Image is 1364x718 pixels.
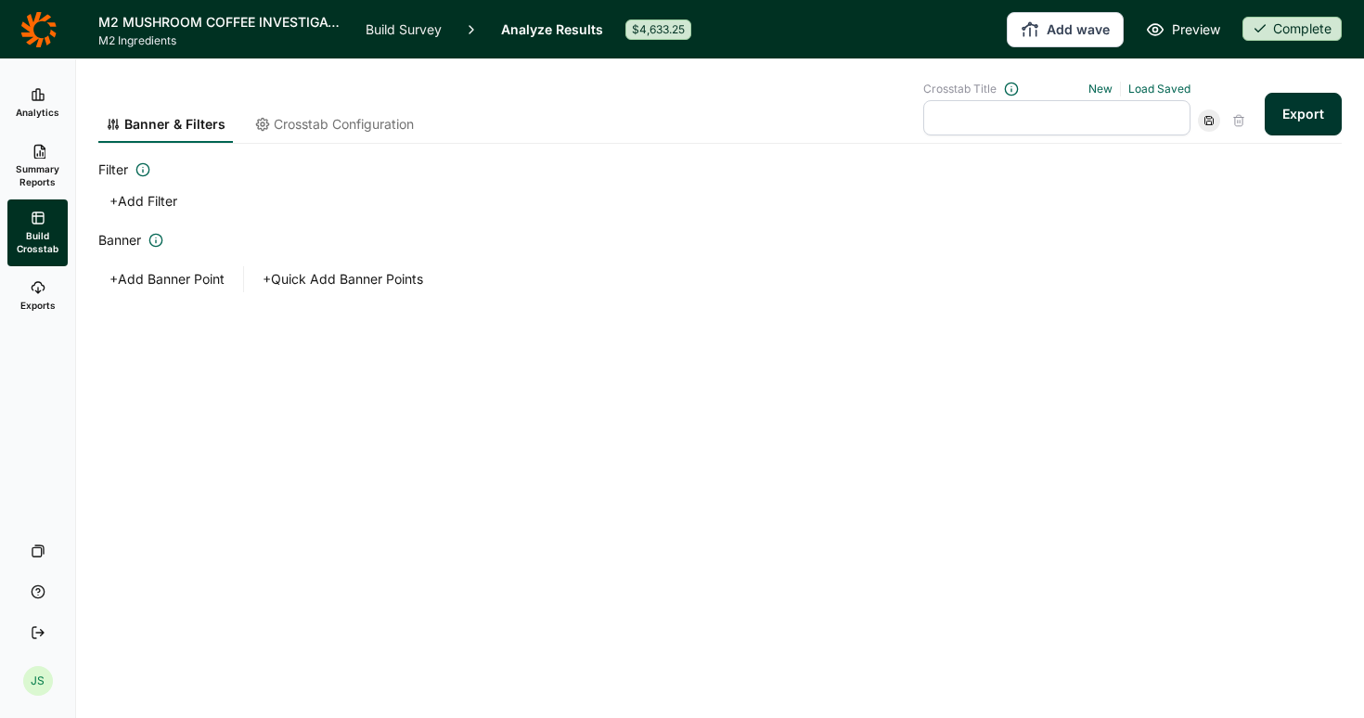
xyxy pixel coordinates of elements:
[7,266,68,326] a: Exports
[274,115,414,134] span: Crosstab Configuration
[98,33,343,48] span: M2 Ingredients
[1172,19,1220,41] span: Preview
[98,159,128,181] span: Filter
[98,266,236,292] button: +Add Banner Point
[7,199,68,266] a: Build Crosstab
[98,188,188,214] button: +Add Filter
[1198,109,1220,132] div: Save Crosstab
[20,299,56,312] span: Exports
[98,229,141,251] span: Banner
[923,82,997,96] span: Crosstab Title
[1007,12,1124,47] button: Add wave
[625,19,691,40] div: $4,633.25
[1128,82,1190,96] a: Load Saved
[251,266,434,292] button: +Quick Add Banner Points
[1228,109,1250,132] div: Delete
[1088,82,1113,96] a: New
[1146,19,1220,41] a: Preview
[1265,93,1342,135] button: Export
[7,133,68,199] a: Summary Reports
[15,162,60,188] span: Summary Reports
[1242,17,1342,41] div: Complete
[98,11,343,33] h1: M2 MUSHROOM COFFEE INVESTIGATION
[23,666,53,696] div: JS
[1242,17,1342,43] button: Complete
[124,115,225,134] span: Banner & Filters
[16,106,59,119] span: Analytics
[15,229,60,255] span: Build Crosstab
[7,73,68,133] a: Analytics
